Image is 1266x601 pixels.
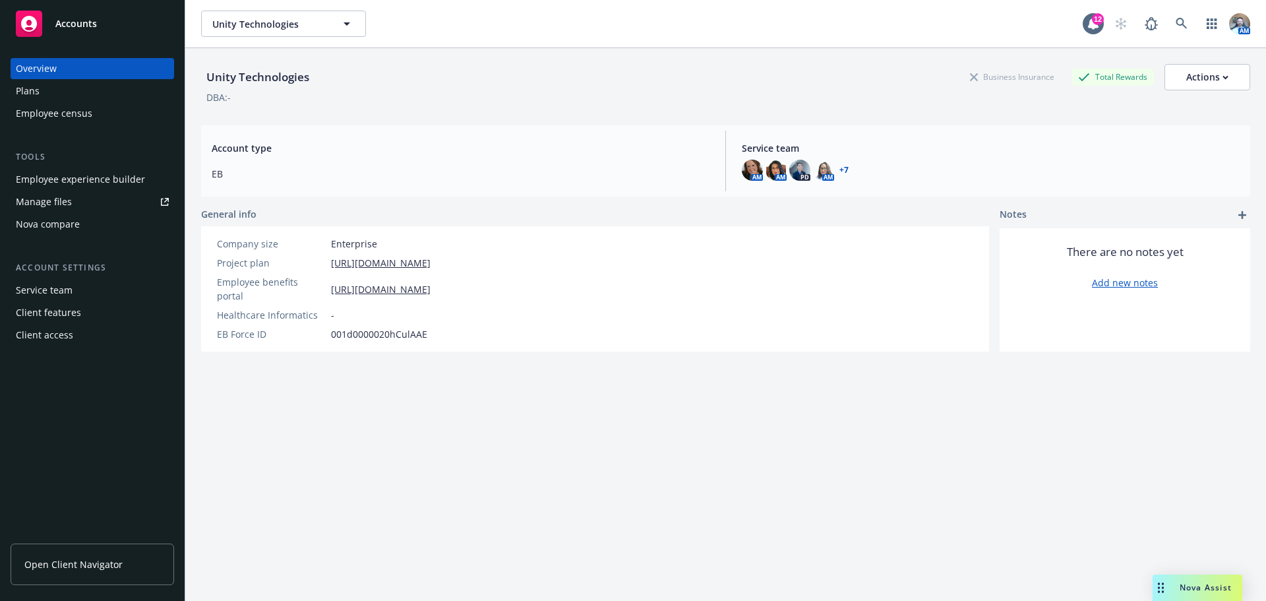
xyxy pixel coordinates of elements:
[1108,11,1134,37] a: Start snowing
[11,150,174,164] div: Tools
[16,214,80,235] div: Nova compare
[217,237,326,251] div: Company size
[742,141,1240,155] span: Service team
[789,160,810,181] img: photo
[813,160,834,181] img: photo
[217,275,326,303] div: Employee benefits portal
[212,167,709,181] span: EB
[11,325,174,346] a: Client access
[1092,276,1158,290] a: Add new notes
[201,69,315,86] div: Unity Technologies
[331,327,427,341] span: 001d0000020hCulAAE
[16,325,73,346] div: Client access
[16,191,72,212] div: Manage files
[1092,13,1104,25] div: 12
[16,58,57,79] div: Overview
[1000,207,1027,223] span: Notes
[16,280,73,301] div: Service team
[16,302,81,323] div: Client features
[331,237,377,251] span: Enterprise
[217,327,326,341] div: EB Force ID
[201,11,366,37] button: Unity Technologies
[1199,11,1225,37] a: Switch app
[1186,65,1228,90] div: Actions
[55,18,97,29] span: Accounts
[217,308,326,322] div: Healthcare Informatics
[1164,64,1250,90] button: Actions
[11,261,174,274] div: Account settings
[217,256,326,270] div: Project plan
[201,207,256,221] span: General info
[331,256,431,270] a: [URL][DOMAIN_NAME]
[1153,575,1242,601] button: Nova Assist
[11,214,174,235] a: Nova compare
[11,103,174,124] a: Employee census
[212,141,709,155] span: Account type
[11,5,174,42] a: Accounts
[212,17,326,31] span: Unity Technologies
[1229,13,1250,34] img: photo
[16,103,92,124] div: Employee census
[1153,575,1169,601] div: Drag to move
[766,160,787,181] img: photo
[963,69,1061,85] div: Business Insurance
[16,169,145,190] div: Employee experience builder
[206,90,231,104] div: DBA: -
[11,80,174,102] a: Plans
[24,557,123,571] span: Open Client Navigator
[11,58,174,79] a: Overview
[1168,11,1195,37] a: Search
[331,308,334,322] span: -
[11,280,174,301] a: Service team
[1138,11,1164,37] a: Report a Bug
[11,169,174,190] a: Employee experience builder
[16,80,40,102] div: Plans
[839,166,849,174] a: +7
[1234,207,1250,223] a: add
[11,302,174,323] a: Client features
[1180,582,1232,593] span: Nova Assist
[11,191,174,212] a: Manage files
[742,160,763,181] img: photo
[331,282,431,296] a: [URL][DOMAIN_NAME]
[1067,244,1184,260] span: There are no notes yet
[1071,69,1154,85] div: Total Rewards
